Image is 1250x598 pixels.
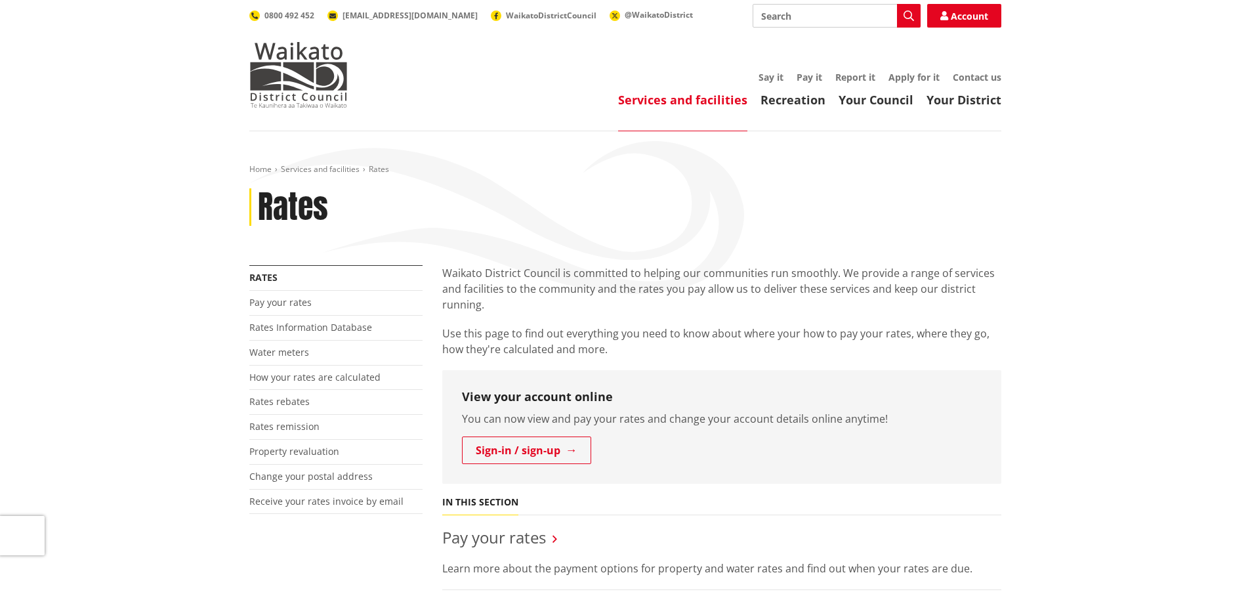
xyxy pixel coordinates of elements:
[249,346,309,358] a: Water meters
[618,92,747,108] a: Services and facilities
[249,420,320,433] a: Rates remission
[625,9,693,20] span: @WaikatoDistrict
[953,71,1001,83] a: Contact us
[888,71,940,83] a: Apply for it
[281,163,360,175] a: Services and facilities
[797,71,822,83] a: Pay it
[249,395,310,408] a: Rates rebates
[927,4,1001,28] a: Account
[760,92,825,108] a: Recreation
[249,163,272,175] a: Home
[462,437,591,464] a: Sign-in / sign-up
[927,92,1001,108] a: Your District
[249,445,339,458] a: Property revaluation
[327,10,478,21] a: [EMAIL_ADDRESS][DOMAIN_NAME]
[835,71,875,83] a: Report it
[462,411,982,427] p: You can now view and pay your rates and change your account details online anytime!
[343,10,478,21] span: [EMAIL_ADDRESS][DOMAIN_NAME]
[442,561,1001,576] p: Learn more about the payment options for property and water rates and find out when your rates ar...
[249,470,373,482] a: Change your postal address
[249,371,381,383] a: How your rates are calculated
[249,296,312,309] a: Pay your rates
[506,10,596,21] span: WaikatoDistrictCouncil
[759,71,783,83] a: Say it
[442,326,1001,357] p: Use this page to find out everything you need to know about where your how to pay your rates, whe...
[462,390,982,404] h3: View your account online
[249,10,314,21] a: 0800 492 452
[249,321,372,333] a: Rates Information Database
[369,163,389,175] span: Rates
[753,4,921,28] input: Search input
[839,92,913,108] a: Your Council
[249,495,404,507] a: Receive your rates invoice by email
[249,164,1001,175] nav: breadcrumb
[610,9,693,20] a: @WaikatoDistrict
[442,526,546,548] a: Pay your rates
[249,42,348,108] img: Waikato District Council - Te Kaunihera aa Takiwaa o Waikato
[264,10,314,21] span: 0800 492 452
[249,271,278,284] a: Rates
[442,265,1001,312] p: Waikato District Council is committed to helping our communities run smoothly. We provide a range...
[491,10,596,21] a: WaikatoDistrictCouncil
[442,497,518,508] h5: In this section
[258,188,328,226] h1: Rates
